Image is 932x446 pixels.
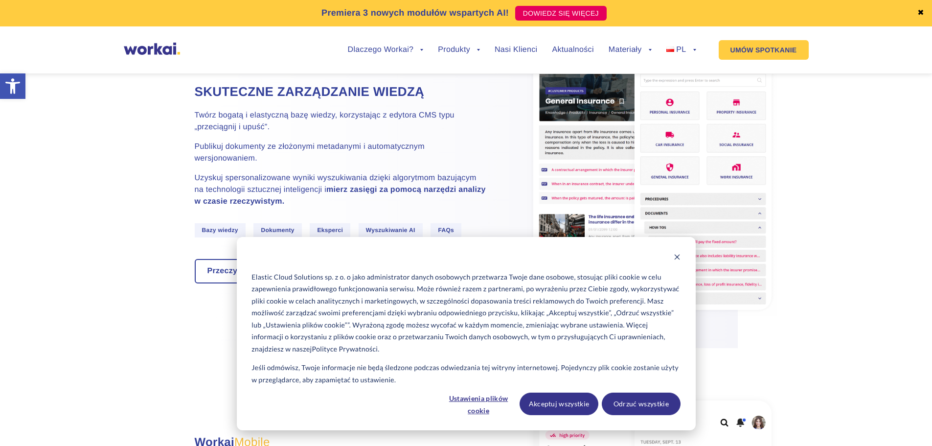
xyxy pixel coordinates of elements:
a: Dlaczego Workai? [348,46,424,54]
a: Materiały [609,46,652,54]
a: UMÓW SPOTKANIE [719,40,809,60]
a: Produkty [438,46,480,54]
a: Polityce Prywatności. [312,343,380,355]
button: Odrzuć wszystkie [602,393,681,415]
a: DOWIEDZ SIĘ WIĘCEJ [515,6,607,21]
h4: Skuteczne zarządzanie wiedzą [195,83,488,100]
strong: mierz zasięgi za pomocą narzędzi analizy w czasie rzeczywistym. [195,186,486,206]
p: Premiera 3 nowych modułów wspartych AI! [321,6,509,20]
p: Jeśli odmówisz, Twoje informacje nie będą śledzone podczas odwiedzania tej witryny internetowej. ... [251,362,680,386]
a: Nasi Klienci [495,46,537,54]
iframe: Popup CTA [5,362,269,441]
span: PL [676,46,686,54]
span: Bazy wiedzy [195,223,246,237]
button: Akceptuj wszystkie [520,393,598,415]
p: Uzyskuj spersonalizowane wyniki wyszukiwania dzięki algorytmom bazującym na technologii sztucznej... [195,172,488,208]
p: Publikuj dokumenty ze złożonymi metadanymi i automatycznym wersjonowaniem. [195,141,488,164]
span: Wyszukiwanie AI [359,223,423,237]
button: Dismiss cookie banner [674,252,681,264]
p: Twórz bogatą i elastyczną bazę wiedzy, korzystając z edytora CMS typu „przeciągnij i upuść”. [195,110,488,133]
span: Dokumenty [253,223,301,237]
a: Aktualności [552,46,593,54]
a: ✖ [917,9,924,17]
a: Przeczytaj więcej [196,260,286,282]
button: Ustawienia plików cookie [441,393,516,415]
p: Elastic Cloud Solutions sp. z o. o jako administrator danych osobowych przetwarza Twoje dane osob... [251,271,680,355]
span: Eksperci [310,223,350,237]
span: FAQs [431,223,461,237]
div: Cookie banner [237,237,696,430]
